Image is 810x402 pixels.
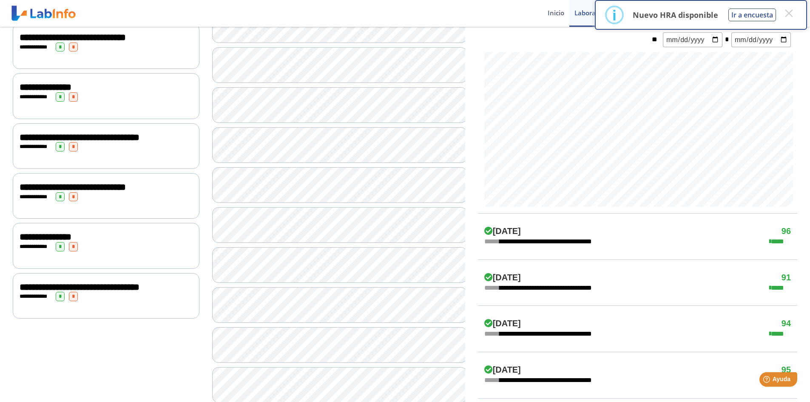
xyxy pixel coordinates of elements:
input: mm/dd/yyyy [663,32,722,47]
h4: 96 [782,226,791,237]
h4: 91 [782,273,791,283]
div: i [612,7,617,23]
h4: [DATE] [484,226,521,237]
h4: [DATE] [484,273,521,283]
iframe: Help widget launcher [734,369,801,393]
button: Close this dialog [781,6,796,21]
h4: 95 [782,365,791,375]
button: Ir a encuesta [728,9,776,21]
h4: [DATE] [484,319,521,329]
p: Nuevo HRA disponible [633,10,718,20]
input: mm/dd/yyyy [731,32,791,47]
h4: [DATE] [484,365,521,375]
h4: 94 [782,319,791,329]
